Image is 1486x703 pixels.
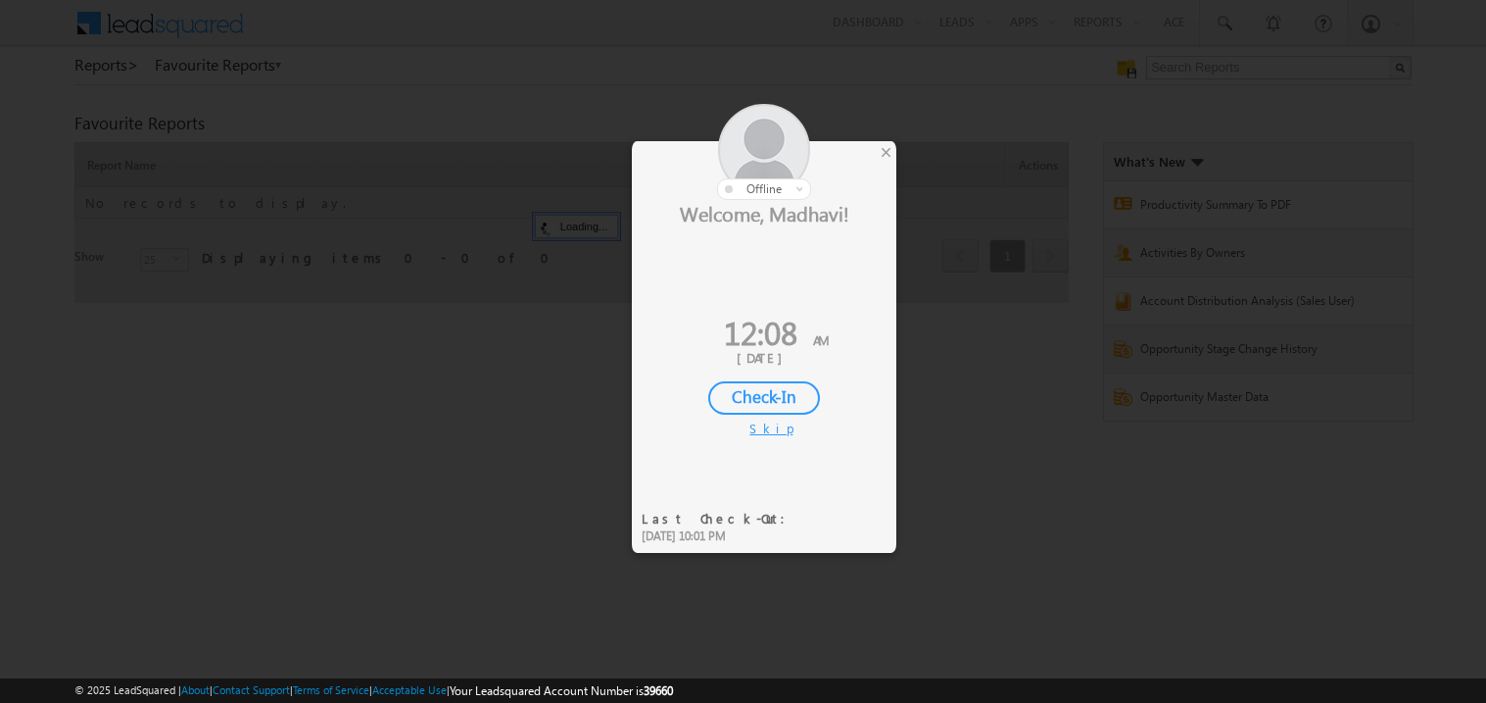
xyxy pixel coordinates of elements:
[213,683,290,696] a: Contact Support
[642,527,797,545] div: [DATE] 10:01 PM
[293,683,369,696] a: Terms of Service
[181,683,210,696] a: About
[746,181,782,196] span: offline
[372,683,447,696] a: Acceptable Use
[749,420,779,437] div: Skip
[813,331,829,348] span: AM
[642,510,797,527] div: Last Check-Out:
[876,141,896,163] div: ×
[724,310,797,354] span: 12:08
[708,381,820,415] div: Check-In
[450,683,673,698] span: Your Leadsquared Account Number is
[644,683,673,698] span: 39660
[632,200,896,226] div: Welcome, Madhavi!
[74,681,673,700] span: © 2025 LeadSquared | | | | |
[647,349,882,367] div: [DATE]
